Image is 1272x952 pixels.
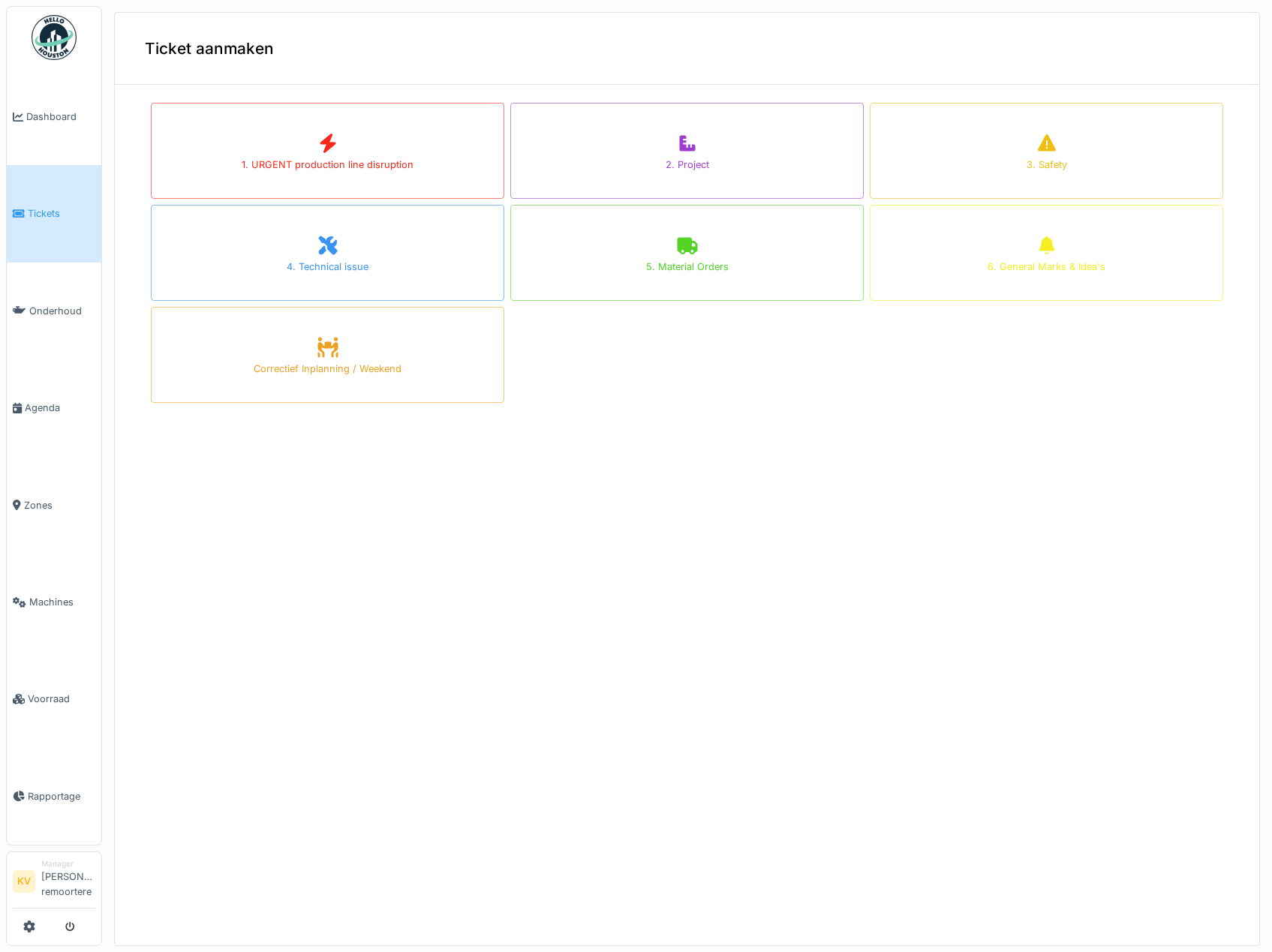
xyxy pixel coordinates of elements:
[25,401,95,415] span: Agenda
[7,457,101,554] a: Zones
[7,650,101,747] a: Voorraad
[287,260,368,274] div: 4. Technical issue
[1027,158,1067,172] div: 3. Safety
[29,595,95,609] span: Machines
[28,789,95,803] span: Rapportage
[13,870,35,893] li: KV
[666,158,709,172] div: 2. Project
[28,206,95,221] span: Tickets
[13,858,95,908] a: KV Manager[PERSON_NAME] remoortere
[7,68,101,165] a: Dashboard
[26,110,95,124] span: Dashboard
[254,362,401,376] div: Correctief Inplanning / Weekend
[32,15,77,60] img: Badge_color-CXgf-gQk.svg
[242,158,413,172] div: 1. URGENT production line disruption
[988,260,1105,274] div: 6. General Marks & Idea's
[41,858,95,905] li: [PERSON_NAME] remoortere
[28,692,95,706] span: Voorraad
[7,263,101,359] a: Onderhoud
[29,304,95,318] span: Onderhoud
[7,359,101,456] a: Agenda
[115,13,1259,85] div: Ticket aanmaken
[24,498,95,512] span: Zones
[7,165,101,262] a: Tickets
[7,748,101,845] a: Rapportage
[646,260,729,274] div: 5. Material Orders
[7,554,101,650] a: Machines
[41,858,95,869] div: Manager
